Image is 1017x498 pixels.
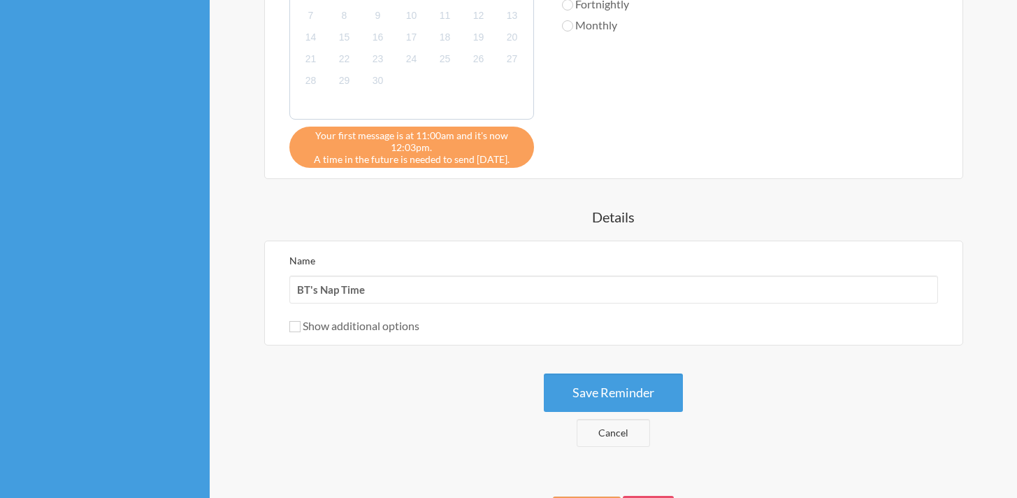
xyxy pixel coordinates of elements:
[469,6,489,25] span: Sunday, October 12, 2025
[544,373,683,412] button: Save Reminder
[402,50,421,69] span: Friday, October 24, 2025
[335,28,354,48] span: Wednesday, October 15, 2025
[368,28,388,48] span: Thursday, October 16, 2025
[238,207,989,227] h4: Details
[335,50,354,69] span: Wednesday, October 22, 2025
[335,6,354,25] span: Wednesday, October 8, 2025
[289,255,315,266] label: Name
[562,20,573,31] input: Monthly
[435,50,455,69] span: Saturday, October 25, 2025
[289,321,301,332] input: Show additional options
[402,28,421,48] span: Friday, October 17, 2025
[301,71,321,91] span: Tuesday, October 28, 2025
[289,319,419,332] label: Show additional options
[301,28,321,48] span: Tuesday, October 14, 2025
[289,276,938,304] input: We suggest a 2 to 4 word name
[503,50,522,69] span: Monday, October 27, 2025
[469,28,489,48] span: Sunday, October 19, 2025
[503,6,522,25] span: Monday, October 13, 2025
[301,50,321,69] span: Tuesday, October 21, 2025
[577,419,650,447] a: Cancel
[562,17,629,34] label: Monthly
[289,127,534,168] div: A time in the future is needed to send [DATE].
[335,71,354,91] span: Wednesday, October 29, 2025
[435,6,455,25] span: Saturday, October 11, 2025
[368,50,388,69] span: Thursday, October 23, 2025
[300,129,524,153] span: Your first message is at 11:00am and it's now 12:03pm.
[368,71,388,91] span: Thursday, October 30, 2025
[435,28,455,48] span: Saturday, October 18, 2025
[402,6,421,25] span: Friday, October 10, 2025
[503,28,522,48] span: Monday, October 20, 2025
[301,6,321,25] span: Tuesday, October 7, 2025
[368,6,388,25] span: Thursday, October 9, 2025
[469,50,489,69] span: Sunday, October 26, 2025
